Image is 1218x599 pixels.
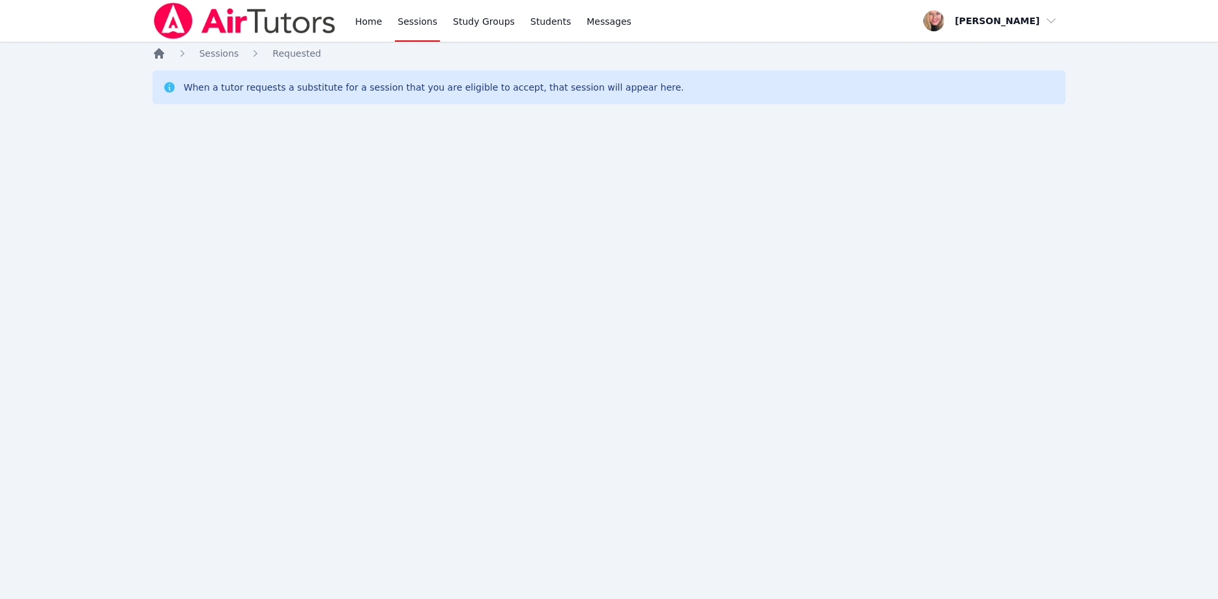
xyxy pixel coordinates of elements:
[184,81,684,94] div: When a tutor requests a substitute for a session that you are eligible to accept, that session wi...
[199,47,239,60] a: Sessions
[199,48,239,59] span: Sessions
[272,48,321,59] span: Requested
[587,15,631,28] span: Messages
[152,3,337,39] img: Air Tutors
[152,47,1066,60] nav: Breadcrumb
[272,47,321,60] a: Requested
